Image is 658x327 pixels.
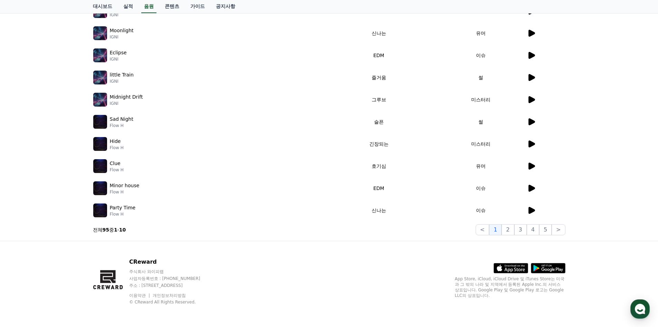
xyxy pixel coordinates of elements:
a: 이용약관 [129,293,151,298]
p: CReward [129,258,213,266]
p: Flow H [110,189,140,195]
p: Minor house [110,182,140,189]
button: 2 [502,224,514,235]
p: IGNI [110,101,143,106]
td: 유머 [435,155,526,177]
p: IGNI [110,12,134,18]
p: © CReward All Rights Reserved. [129,299,213,305]
td: 이슈 [435,44,526,66]
p: Clue [110,160,121,167]
strong: 95 [103,227,109,233]
a: 홈 [2,219,46,237]
img: music [93,48,107,62]
img: music [93,181,107,195]
p: Sad Night [110,116,133,123]
td: 호기심 [322,155,436,177]
button: 4 [527,224,539,235]
img: music [93,137,107,151]
td: 썰 [435,66,526,89]
td: 신나는 [322,22,436,44]
td: 미스터리 [435,133,526,155]
td: 이슈 [435,199,526,221]
span: 홈 [22,230,26,235]
a: 개인정보처리방침 [153,293,186,298]
p: 주식회사 와이피랩 [129,269,213,274]
p: 사업자등록번호 : [PHONE_NUMBER] [129,276,213,281]
td: 슬픈 [322,111,436,133]
a: 설정 [89,219,133,237]
button: 5 [539,224,552,235]
a: 대화 [46,219,89,237]
img: music [93,203,107,217]
p: little Train [110,71,134,79]
p: Flow H [110,123,133,128]
p: Hide [110,138,121,145]
p: App Store, iCloud, iCloud Drive 및 iTunes Store는 미국과 그 밖의 나라 및 지역에서 등록된 Apple Inc.의 서비스 상표입니다. Goo... [455,276,565,298]
p: IGNI [110,56,127,62]
img: music [93,93,107,107]
td: 그루브 [322,89,436,111]
td: 이슈 [435,177,526,199]
td: 신나는 [322,199,436,221]
p: 전체 중 - [93,226,126,233]
span: 대화 [63,230,71,236]
button: 1 [489,224,502,235]
strong: 10 [119,227,126,233]
p: Party Time [110,204,136,211]
p: Midnight Drift [110,93,143,101]
img: music [93,71,107,84]
td: 유머 [435,22,526,44]
img: music [93,159,107,173]
p: IGNI [110,79,134,84]
strong: 1 [114,227,117,233]
td: 썰 [435,111,526,133]
button: < [476,224,489,235]
td: EDM [322,177,436,199]
td: 미스터리 [435,89,526,111]
span: 설정 [107,230,115,235]
img: music [93,115,107,129]
p: Flow H [110,167,124,173]
p: Flow H [110,211,136,217]
p: Flow H [110,145,124,151]
p: IGNI [110,34,134,40]
button: 3 [514,224,527,235]
td: EDM [322,44,436,66]
button: > [552,224,565,235]
img: music [93,26,107,40]
td: 긴장되는 [322,133,436,155]
p: Moonlight [110,27,134,34]
p: Eclipse [110,49,127,56]
td: 즐거움 [322,66,436,89]
p: 주소 : [STREET_ADDRESS] [129,283,213,288]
